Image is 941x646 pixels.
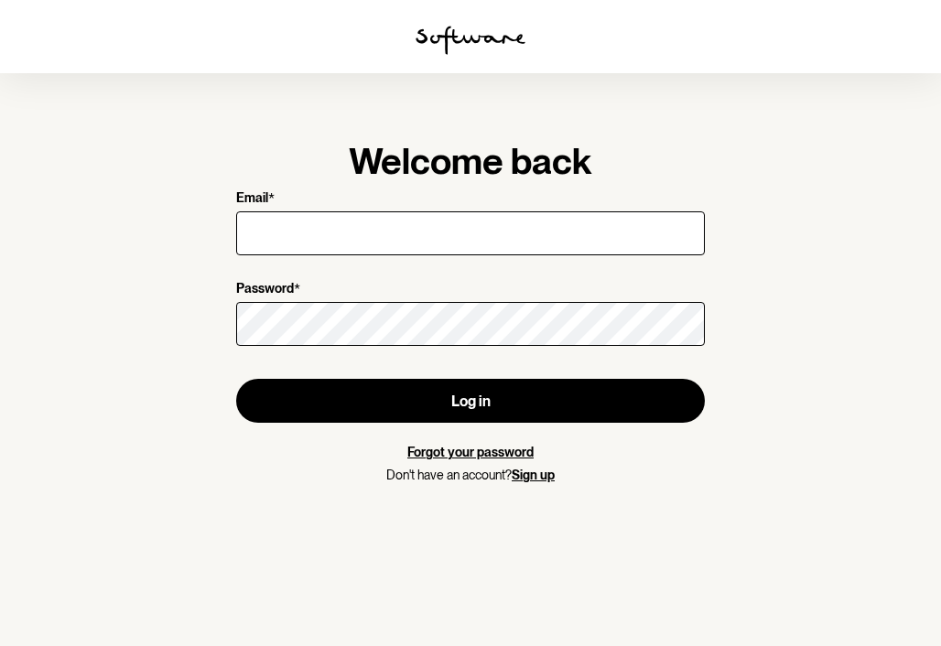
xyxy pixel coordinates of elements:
button: Log in [236,379,705,423]
h1: Welcome back [236,139,705,183]
p: Don't have an account? [236,468,705,483]
a: Forgot your password [407,445,534,459]
a: Sign up [512,468,555,482]
p: Email [236,190,268,208]
p: Password [236,281,294,298]
img: software logo [416,26,525,55]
